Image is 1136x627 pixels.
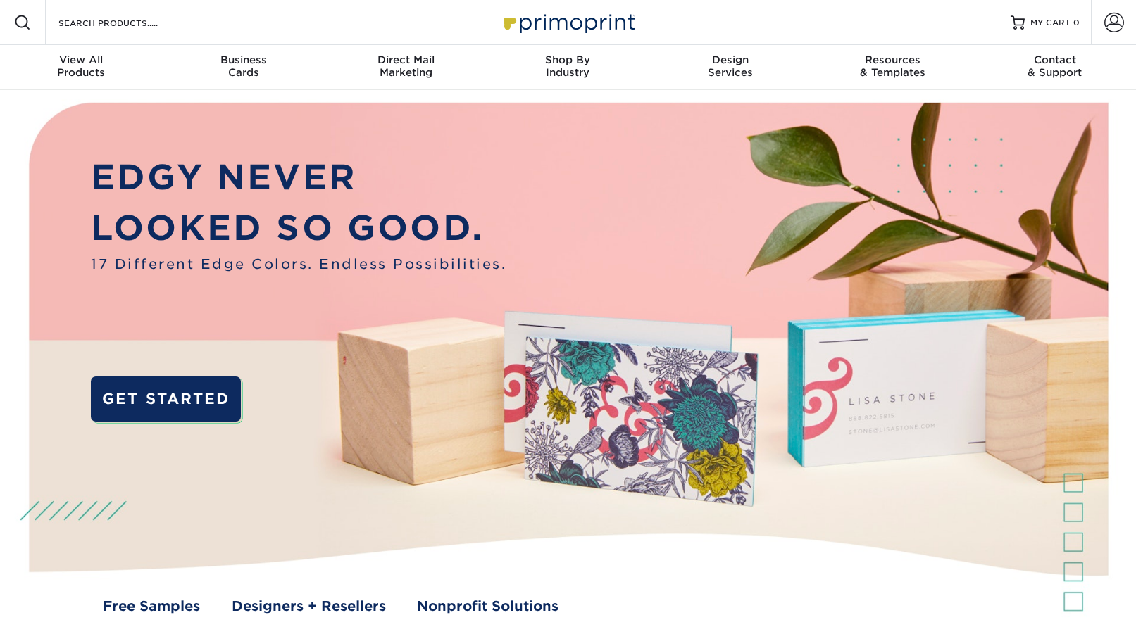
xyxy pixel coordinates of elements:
span: 0 [1073,18,1080,27]
div: Cards [162,53,324,79]
span: Resources [811,53,973,66]
span: Direct Mail [325,53,487,66]
div: Industry [487,53,649,79]
a: GET STARTED [91,376,241,422]
input: SEARCH PRODUCTS..... [57,14,194,31]
span: Contact [974,53,1136,66]
a: Direct MailMarketing [325,45,487,90]
img: Primoprint [498,7,639,37]
span: Design [649,53,811,66]
a: Nonprofit Solutions [417,596,558,616]
span: Business [162,53,324,66]
span: 17 Different Edge Colors. Endless Possibilities. [91,254,506,274]
a: Free Samples [103,596,200,616]
a: Designers + Resellers [232,596,386,616]
a: DesignServices [649,45,811,90]
a: Contact& Support [974,45,1136,90]
div: & Support [974,53,1136,79]
p: EDGY NEVER [91,152,506,203]
span: MY CART [1030,17,1071,29]
div: & Templates [811,53,973,79]
div: Services [649,53,811,79]
a: Shop ByIndustry [487,45,649,90]
a: Resources& Templates [811,45,973,90]
div: Marketing [325,53,487,79]
a: BusinessCards [162,45,324,90]
p: LOOKED SO GOOD. [91,203,506,254]
span: Shop By [487,53,649,66]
